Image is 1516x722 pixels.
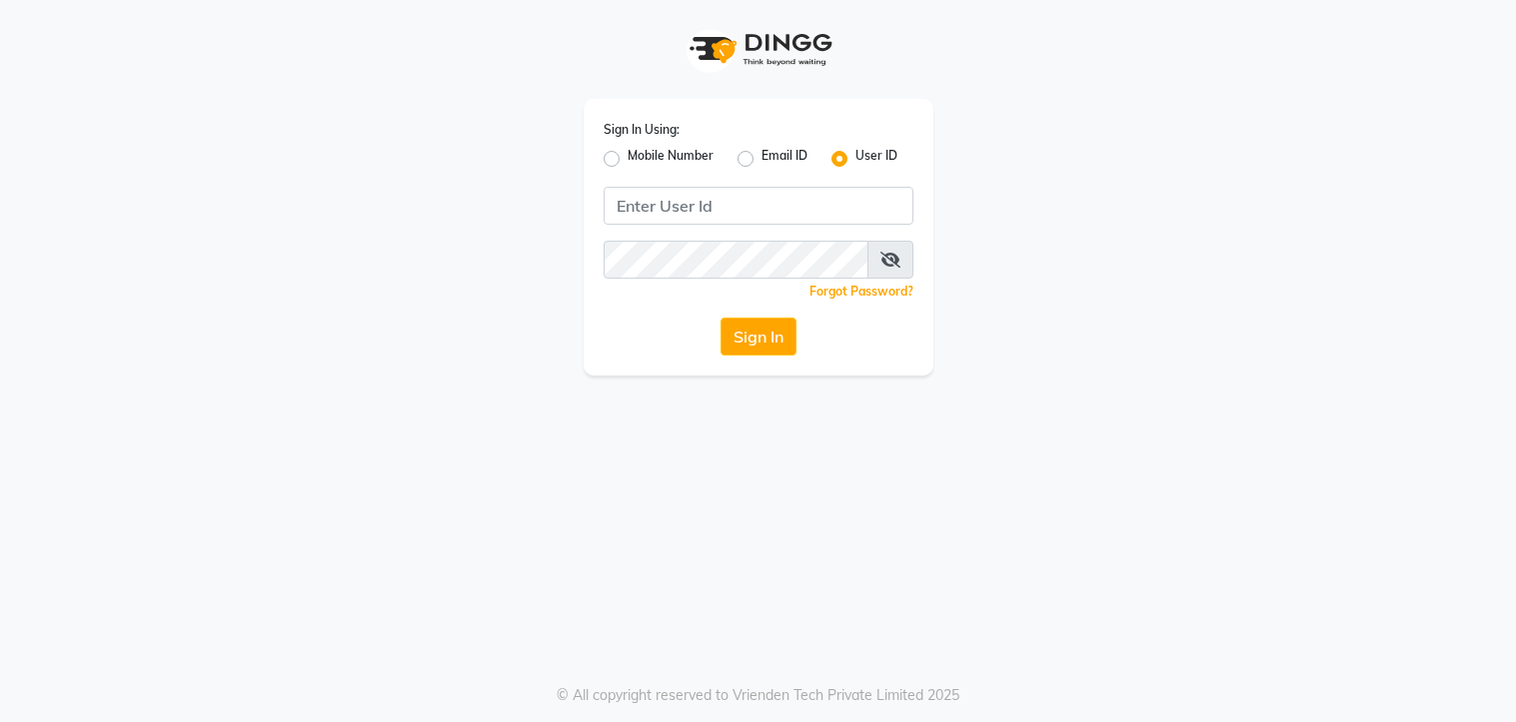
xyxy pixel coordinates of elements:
[628,147,714,171] label: Mobile Number
[604,241,868,279] input: Username
[761,147,807,171] label: Email ID
[721,318,796,356] button: Sign In
[809,284,913,299] a: Forgot Password?
[855,147,897,171] label: User ID
[604,187,913,225] input: Username
[604,121,680,139] label: Sign In Using:
[679,20,838,79] img: logo1.svg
